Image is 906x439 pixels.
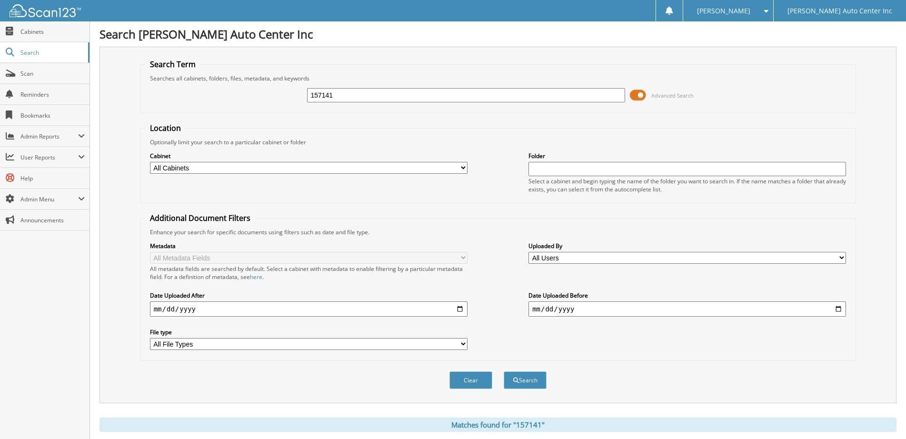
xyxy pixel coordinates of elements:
[528,291,846,299] label: Date Uploaded Before
[145,138,851,146] div: Optionally limit your search to a particular cabinet or folder
[504,371,547,389] button: Search
[150,242,468,250] label: Metadata
[20,195,78,203] span: Admin Menu
[145,213,255,223] legend: Additional Document Filters
[100,418,896,432] div: Matches found for "157141"
[100,26,896,42] h1: Search [PERSON_NAME] Auto Center Inc
[20,132,78,140] span: Admin Reports
[787,8,892,14] span: [PERSON_NAME] Auto Center Inc
[145,123,186,133] legend: Location
[20,70,85,78] span: Scan
[150,301,468,317] input: start
[528,242,846,250] label: Uploaded By
[651,92,694,99] span: Advanced Search
[150,291,468,299] label: Date Uploaded After
[528,152,846,160] label: Folder
[145,228,851,236] div: Enhance your search for specific documents using filters such as date and file type.
[20,49,83,57] span: Search
[528,301,846,317] input: end
[528,177,846,193] div: Select a cabinet and begin typing the name of the folder you want to search in. If the name match...
[449,371,492,389] button: Clear
[20,28,85,36] span: Cabinets
[10,4,81,17] img: scan123-logo-white.svg
[20,90,85,99] span: Reminders
[20,174,85,182] span: Help
[20,111,85,120] span: Bookmarks
[150,152,468,160] label: Cabinet
[697,8,750,14] span: [PERSON_NAME]
[150,265,468,281] div: All metadata fields are searched by default. Select a cabinet with metadata to enable filtering b...
[20,216,85,224] span: Announcements
[150,328,468,336] label: File type
[145,74,851,82] div: Searches all cabinets, folders, files, metadata, and keywords
[20,153,78,161] span: User Reports
[145,59,200,70] legend: Search Term
[250,273,262,281] a: here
